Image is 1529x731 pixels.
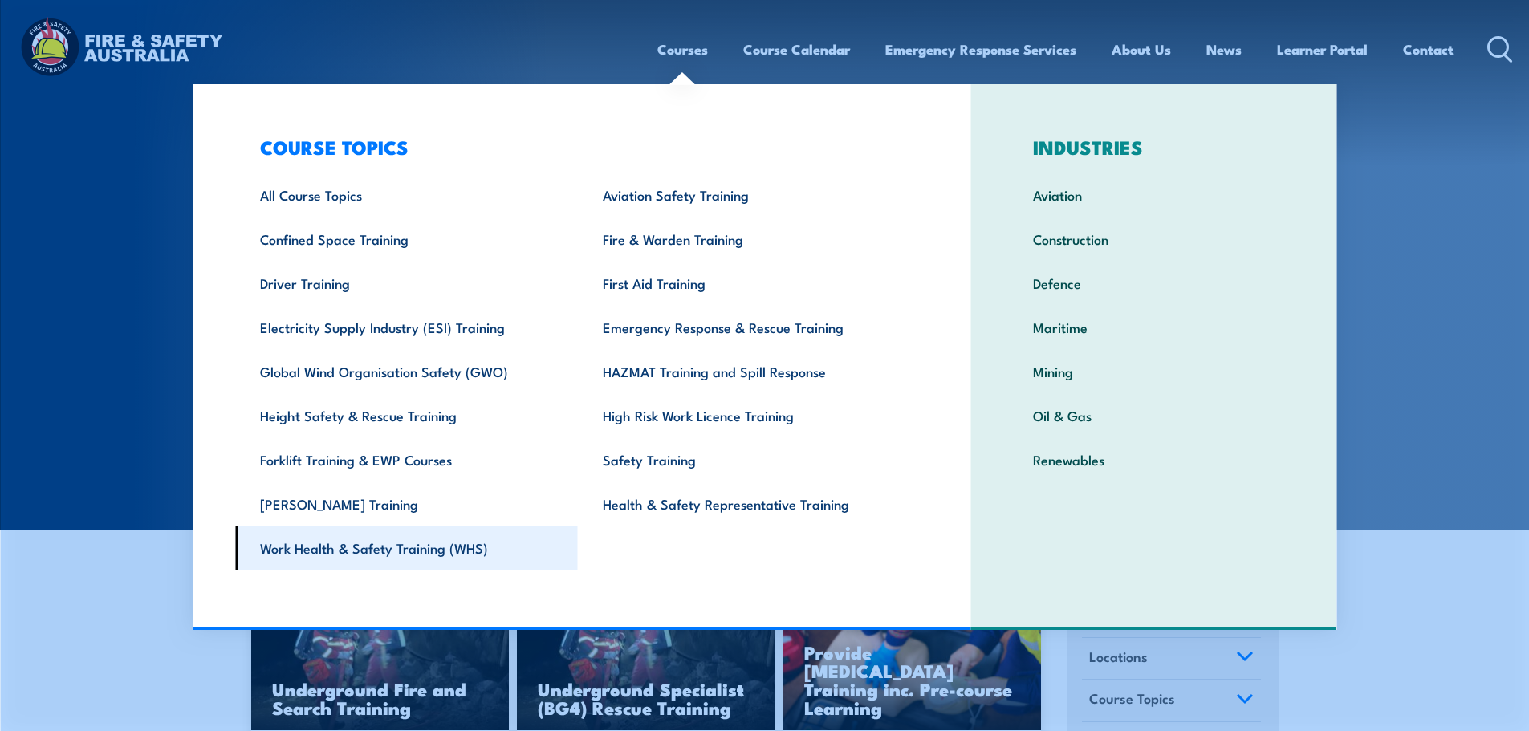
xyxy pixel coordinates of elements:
a: First Aid Training [578,261,921,305]
a: Emergency Response Services [885,28,1076,71]
h3: Underground Specialist (BG4) Rescue Training [538,680,754,717]
a: Course Calendar [743,28,850,71]
a: Contact [1403,28,1454,71]
a: Construction [1008,217,1299,261]
a: Mining [1008,349,1299,393]
a: About Us [1112,28,1171,71]
img: Underground mine rescue [251,587,510,731]
a: Height Safety & Rescue Training [235,393,578,437]
a: Aviation [1008,173,1299,217]
a: Courses [657,28,708,71]
a: Oil & Gas [1008,393,1299,437]
a: HAZMAT Training and Spill Response [578,349,921,393]
a: Defence [1008,261,1299,305]
a: Confined Space Training [235,217,578,261]
a: Renewables [1008,437,1299,481]
a: Emergency Response & Rescue Training [578,305,921,349]
a: Locations [1082,638,1261,680]
a: Underground Specialist (BG4) Rescue Training [517,587,775,731]
a: Fire & Warden Training [578,217,921,261]
a: Driver Training [235,261,578,305]
a: Forklift Training & EWP Courses [235,437,578,481]
h3: Provide [MEDICAL_DATA] Training inc. Pre-course Learning [804,643,1021,717]
a: Global Wind Organisation Safety (GWO) [235,349,578,393]
h3: COURSE TOPICS [235,136,921,158]
h3: Underground Fire and Search Training [272,680,489,717]
a: All Course Topics [235,173,578,217]
img: Low Voltage Rescue and Provide CPR [783,587,1042,731]
a: Electricity Supply Industry (ESI) Training [235,305,578,349]
a: Safety Training [578,437,921,481]
a: [PERSON_NAME] Training [235,481,578,526]
a: Aviation Safety Training [578,173,921,217]
a: Health & Safety Representative Training [578,481,921,526]
a: Underground Fire and Search Training [251,587,510,731]
a: Provide [MEDICAL_DATA] Training inc. Pre-course Learning [783,587,1042,731]
a: Maritime [1008,305,1299,349]
a: Work Health & Safety Training (WHS) [235,526,578,570]
a: Course Topics [1082,680,1261,721]
h3: INDUSTRIES [1008,136,1299,158]
img: Underground mine rescue [517,587,775,731]
a: News [1206,28,1242,71]
span: Locations [1089,646,1148,668]
a: High Risk Work Licence Training [578,393,921,437]
a: Learner Portal [1277,28,1368,71]
span: Course Topics [1089,688,1175,709]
